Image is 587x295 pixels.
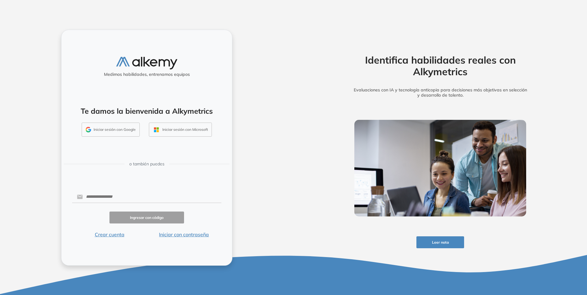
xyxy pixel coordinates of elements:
button: Crear cuenta [72,231,147,238]
h5: Medimos habilidades, entrenamos equipos [64,72,230,77]
button: Ingresar con código [109,212,184,223]
div: Widget de chat [477,224,587,295]
h2: Identifica habilidades reales con Alkymetrics [345,54,536,78]
img: GMAIL_ICON [86,127,91,132]
h4: Te damos la bienvenida a Alkymetrics [69,107,224,116]
button: Iniciar sesión con Microsoft [149,123,212,137]
img: logo-alkemy [116,57,177,69]
button: Iniciar con contraseña [147,231,221,238]
img: img-more-info [354,120,526,216]
button: Iniciar sesión con Google [82,123,140,137]
iframe: Chat Widget [477,224,587,295]
button: Leer nota [416,236,464,248]
img: OUTLOOK_ICON [153,126,160,133]
span: o también puedes [129,161,164,167]
h5: Evaluaciones con IA y tecnología anticopia para decisiones más objetivas en selección y desarroll... [345,87,536,98]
